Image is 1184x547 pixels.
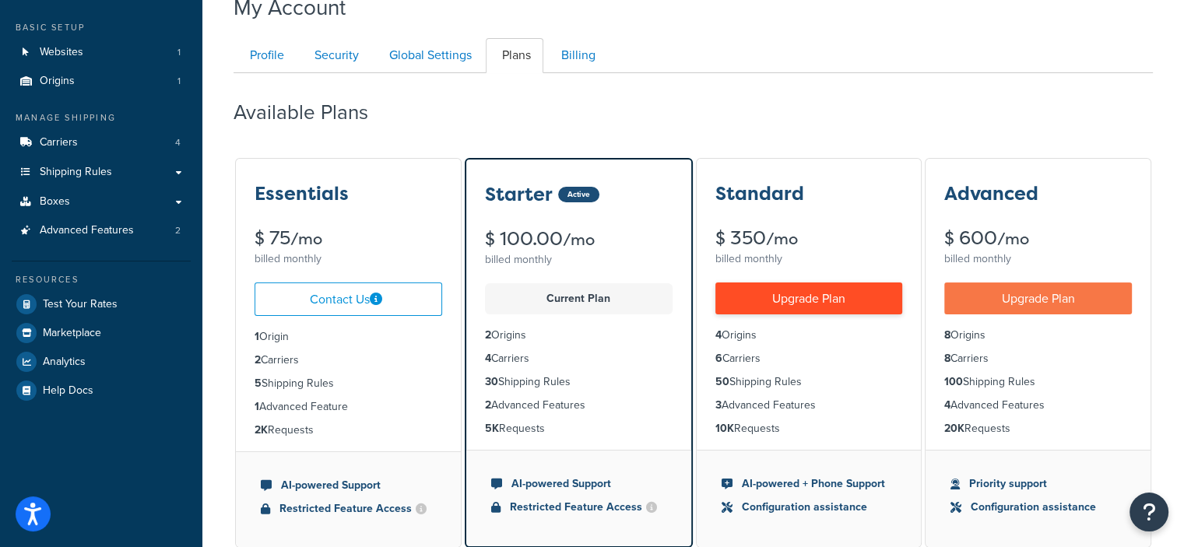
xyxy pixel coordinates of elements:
li: Requests [485,420,673,437]
li: Shipping Rules [255,375,442,392]
a: Global Settings [373,38,484,73]
li: Origin [255,328,442,345]
span: 4 [175,136,181,149]
li: Advanced Features [715,397,903,414]
div: billed monthly [255,248,442,270]
strong: 2 [255,352,261,368]
small: /mo [563,229,595,251]
strong: 5K [485,420,499,437]
button: Open Resource Center [1130,493,1168,531]
a: Analytics [12,348,191,376]
div: Resources [12,273,191,286]
li: Configuration assistance [950,499,1126,516]
strong: 4 [715,327,722,343]
span: Boxes [40,195,70,209]
span: 1 [177,46,181,59]
div: $ 100.00 [485,230,673,249]
strong: 1 [255,398,259,415]
h3: Starter [485,184,553,205]
div: Active [558,187,599,202]
a: Advanced Features 2 [12,216,191,245]
strong: 30 [485,373,498,390]
h2: Available Plans [234,101,392,124]
li: Requests [255,422,442,439]
a: Upgrade Plan [944,282,1132,314]
li: Origins [12,67,191,96]
a: Profile [234,38,297,73]
li: Advanced Features [12,216,191,245]
span: Shipping Rules [40,166,112,179]
strong: 20K [944,420,964,437]
strong: 8 [944,350,950,366]
div: $ 75 [255,229,442,248]
span: Origins [40,75,75,88]
a: Billing [545,38,608,73]
strong: 10K [715,420,734,437]
p: Current Plan [494,288,663,310]
span: Carriers [40,136,78,149]
span: 1 [177,75,181,88]
li: Configuration assistance [722,499,897,516]
div: Manage Shipping [12,111,191,124]
li: Shipping Rules [944,373,1132,391]
li: Origins [715,327,903,344]
span: Marketplace [43,327,101,340]
a: Marketplace [12,319,191,347]
h3: Standard [715,184,804,204]
strong: 5 [255,375,262,391]
a: Upgrade Plan [715,282,903,314]
li: AI-powered + Phone Support [722,475,897,493]
a: Test Your Rates [12,290,191,318]
div: Basic Setup [12,21,191,34]
div: $ 350 [715,229,903,248]
li: Carriers [715,350,903,367]
li: Restricted Feature Access [261,500,436,517]
strong: 2K [255,422,268,438]
strong: 4 [485,350,491,366]
small: /mo [766,228,798,250]
div: $ 600 [944,229,1132,248]
a: Help Docs [12,377,191,405]
li: Priority support [950,475,1126,493]
strong: 100 [944,373,963,390]
span: Test Your Rates [43,298,118,311]
span: Websites [40,46,83,59]
li: Shipping Rules [715,373,903,391]
a: Carriers 4 [12,128,191,157]
strong: 1 [255,328,259,345]
li: Restricted Feature Access [491,499,666,516]
li: Advanced Feature [255,398,442,416]
small: /mo [290,228,322,250]
strong: 2 [485,327,491,343]
li: Shipping Rules [485,373,673,391]
strong: 8 [944,327,950,343]
span: Help Docs [43,384,93,398]
h3: Advanced [944,184,1038,204]
strong: 4 [944,397,950,413]
li: Requests [715,420,903,437]
li: Origins [944,327,1132,344]
a: Boxes [12,188,191,216]
li: Carriers [255,352,442,369]
a: Shipping Rules [12,158,191,187]
div: billed monthly [485,249,673,271]
small: /mo [997,228,1029,250]
li: Origins [485,327,673,344]
li: AI-powered Support [491,475,666,493]
a: Security [298,38,371,73]
div: billed monthly [944,248,1132,270]
a: Websites 1 [12,38,191,67]
span: Analytics [43,356,86,369]
div: billed monthly [715,248,903,270]
a: Origins 1 [12,67,191,96]
h3: Essentials [255,184,349,204]
li: Carriers [485,350,673,367]
a: Plans [486,38,543,73]
strong: 6 [715,350,722,366]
